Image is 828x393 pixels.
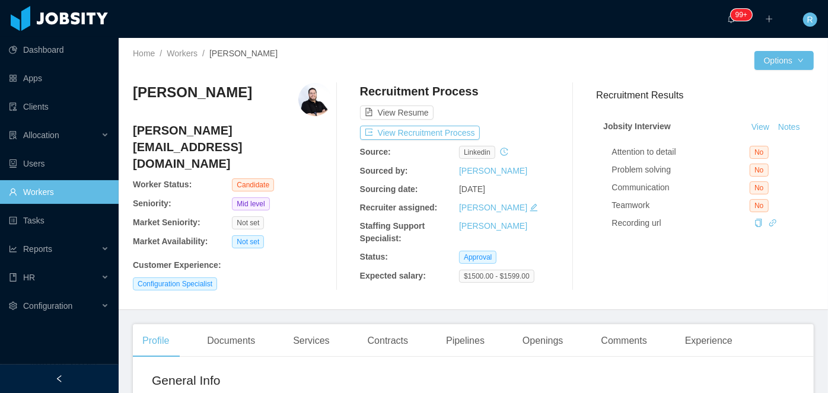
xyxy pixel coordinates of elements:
span: [DATE] [459,184,485,194]
i: icon: setting [9,302,17,310]
span: Reports [23,244,52,254]
span: No [750,146,768,159]
b: Seniority: [133,199,171,208]
button: icon: file-textView Resume [360,106,434,120]
div: Teamwork [612,199,750,212]
div: Communication [612,181,750,194]
span: Configuration Specialist [133,277,217,290]
div: Experience [676,324,742,357]
span: R [807,12,813,27]
b: Sourcing date: [360,184,418,194]
i: icon: edit [530,203,538,212]
i: icon: line-chart [9,245,17,253]
div: Contracts [358,324,418,357]
div: Copy [754,217,763,229]
a: [PERSON_NAME] [459,166,527,175]
span: Not set [232,235,264,248]
b: Recruiter assigned: [360,203,438,212]
button: icon: exportView Recruitment Process [360,126,480,140]
div: Openings [513,324,573,357]
span: Mid level [232,197,269,210]
b: Sourced by: [360,166,408,175]
i: icon: bell [727,15,735,23]
span: / [202,49,205,58]
span: HR [23,273,35,282]
div: Profile [133,324,179,357]
div: Attention to detail [612,146,750,158]
h4: [PERSON_NAME][EMAIL_ADDRESS][DOMAIN_NAME] [133,122,332,172]
i: icon: history [500,148,508,156]
b: Staffing Support Specialist: [360,221,425,243]
h3: [PERSON_NAME] [133,83,252,102]
span: No [750,181,768,194]
a: icon: exportView Recruitment Process [360,128,480,138]
button: Optionsicon: down [754,51,814,70]
b: Market Availability: [133,237,208,246]
a: icon: pie-chartDashboard [9,38,109,62]
a: icon: robotUsers [9,152,109,175]
span: Candidate [232,178,274,191]
span: linkedin [459,146,495,159]
sup: 264 [731,9,752,21]
h2: General Info [152,371,473,390]
span: Allocation [23,130,59,140]
b: Status: [360,252,388,261]
a: icon: appstoreApps [9,66,109,90]
span: $1500.00 - $1599.00 [459,270,534,283]
button: Notes [773,120,805,135]
span: Configuration [23,301,72,311]
span: No [750,199,768,212]
div: Recording url [612,217,750,229]
a: Workers [167,49,198,58]
span: [PERSON_NAME] [209,49,278,58]
div: Pipelines [437,324,494,357]
strong: Jobsity Interview [603,122,671,131]
img: 1d4eb2db-94f9-48c5-a6a3-76c73dcc7dc3_68e69c15af141-400w.png [298,83,332,116]
span: Not set [232,216,264,229]
a: icon: profileTasks [9,209,109,232]
b: Market Seniority: [133,218,200,227]
b: Source: [360,147,391,156]
a: icon: auditClients [9,95,109,119]
a: [PERSON_NAME] [459,203,527,212]
a: View [747,122,773,132]
a: [PERSON_NAME] [459,221,527,231]
span: Approval [459,251,496,264]
div: Problem solving [612,164,750,176]
span: No [750,164,768,177]
b: Customer Experience : [133,260,221,270]
a: icon: userWorkers [9,180,109,204]
b: Expected salary: [360,271,426,280]
span: / [160,49,162,58]
h3: Recruitment Results [596,88,814,103]
i: icon: plus [765,15,773,23]
i: icon: solution [9,131,17,139]
i: icon: copy [754,219,763,227]
a: icon: link [769,218,777,228]
div: Documents [198,324,265,357]
b: Worker Status: [133,180,192,189]
a: Home [133,49,155,58]
div: Comments [592,324,657,357]
i: icon: link [769,219,777,227]
i: icon: book [9,273,17,282]
a: icon: file-textView Resume [360,108,434,117]
div: Services [284,324,339,357]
